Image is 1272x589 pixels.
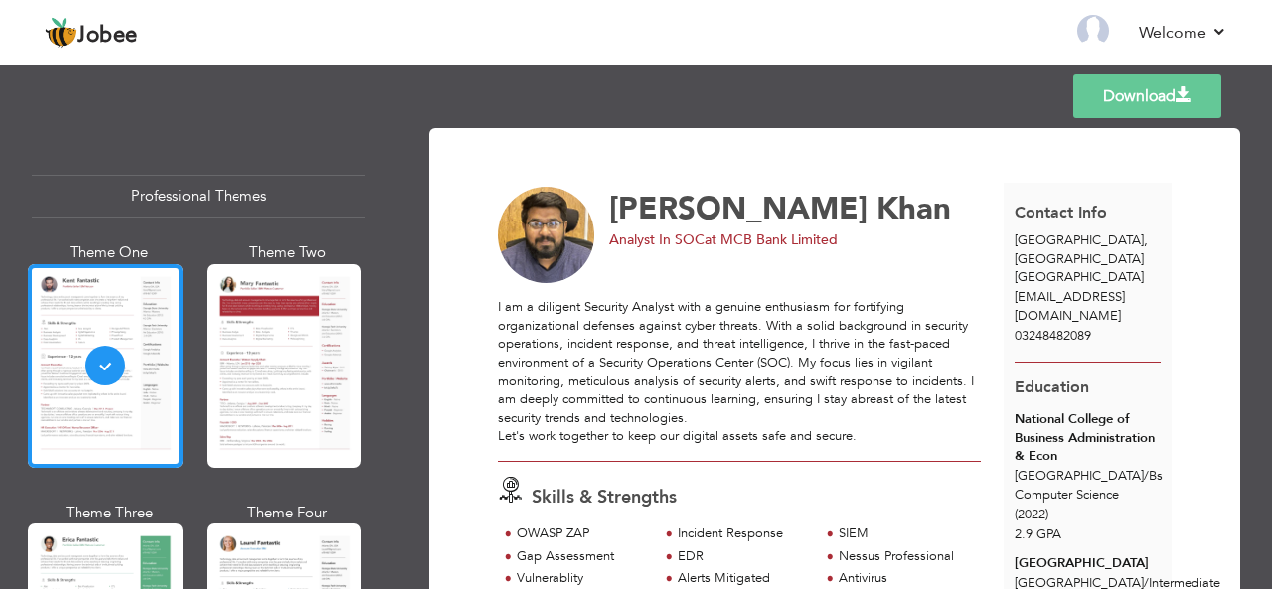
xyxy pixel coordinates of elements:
[32,503,187,523] div: Theme Three
[498,298,981,446] div: I am a diligent Security Analyst with a genuine enthusiasm for fortifying organizational defenses...
[211,242,366,263] div: Theme Two
[678,569,808,588] div: Alerts Mitigated
[32,242,187,263] div: Theme One
[1015,554,1161,573] div: [GEOGRAPHIC_DATA]
[1015,410,1161,466] div: National College of Business Administration & Econ
[1015,525,1061,543] span: 2.9 GPA
[1015,231,1144,249] span: [GEOGRAPHIC_DATA]
[705,230,838,249] span: at MCB Bank Limited
[1073,74,1221,118] a: Download
[839,547,969,566] div: Nessus Professional
[1015,288,1125,325] span: [EMAIL_ADDRESS][DOMAIN_NAME]
[517,524,647,543] div: OWASP ZAP
[609,230,705,249] span: Analyst In SOC
[1015,268,1144,286] span: [GEOGRAPHIC_DATA]
[1015,506,1048,523] span: (2022)
[678,547,808,566] div: EDR
[532,485,677,510] span: Skills & Strengths
[876,188,951,229] span: Khan
[609,188,868,229] span: [PERSON_NAME]
[517,547,647,566] div: Gap Assessment
[32,175,365,218] div: Professional Themes
[498,187,595,284] img: No image
[45,17,138,49] a: Jobee
[1144,467,1149,485] span: /
[1015,376,1089,398] span: Education
[1015,327,1091,345] span: 03248482089
[1144,231,1148,249] span: ,
[1139,21,1227,45] a: Welcome
[1004,231,1173,287] div: [GEOGRAPHIC_DATA]
[839,524,969,543] div: SIEM
[45,17,77,49] img: jobee.io
[77,25,138,47] span: Jobee
[211,503,366,523] div: Theme Four
[1077,15,1109,47] img: Profile Img
[839,569,969,588] div: Antivirus
[678,524,808,543] div: Incident Response
[1015,467,1163,504] span: [GEOGRAPHIC_DATA] Bs Computer Science
[1015,202,1107,223] span: Contact Info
